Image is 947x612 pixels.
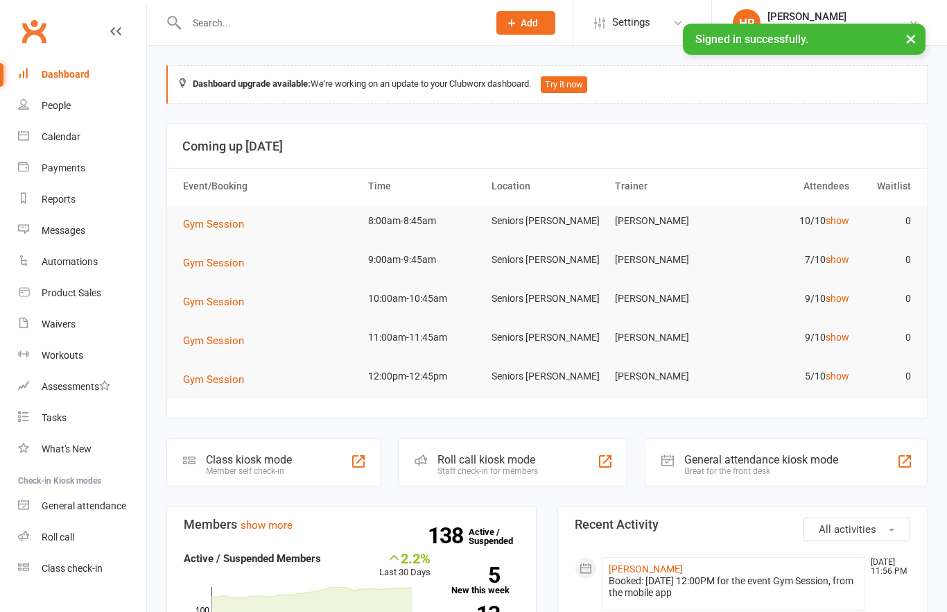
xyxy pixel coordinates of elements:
div: Booked: [DATE] 12:00PM for the event Gym Session, from the mobile app [609,575,858,599]
a: Automations [18,246,146,278]
td: 9:00am-9:45am [362,244,485,276]
button: Gym Session [183,332,254,349]
button: Gym Session [183,371,254,388]
div: Product Sales [42,287,101,298]
div: Calendar [42,131,80,142]
span: Gym Session [183,296,244,308]
strong: Active / Suspended Members [184,552,321,565]
td: 11:00am-11:45am [362,321,485,354]
td: 10:00am-10:45am [362,282,485,315]
div: Assessments [42,381,110,392]
time: [DATE] 11:56 PM [864,558,910,576]
td: Seniors [PERSON_NAME] [485,282,609,315]
div: 2.2% [379,550,431,566]
h3: Coming up [DATE] [182,139,912,153]
div: What's New [42,443,92,454]
th: Trainer [609,169,732,204]
td: 12:00pm-12:45pm [362,360,485,393]
button: Gym Session [183,216,254,232]
input: Search... [182,13,478,33]
span: Gym Session [183,257,244,269]
a: Workouts [18,340,146,371]
div: [PERSON_NAME] [767,10,908,23]
a: Clubworx [17,14,51,49]
a: Tasks [18,402,146,434]
td: [PERSON_NAME] [609,244,732,276]
a: 5New this week [451,567,520,595]
div: Payments [42,162,85,173]
td: 5/10 [732,360,855,393]
td: 9/10 [732,282,855,315]
span: Add [521,17,538,28]
div: Class check-in [42,563,103,574]
td: Seniors [PERSON_NAME] [485,321,609,354]
a: show [826,332,849,343]
div: Workouts [42,350,83,361]
div: Roll call kiosk mode [437,453,538,466]
a: Reports [18,184,146,215]
h3: Recent Activity [575,518,910,532]
th: Event/Booking [177,169,362,204]
td: [PERSON_NAME] [609,321,732,354]
a: Payments [18,153,146,184]
td: 0 [855,360,917,393]
a: Class kiosk mode [18,553,146,584]
a: General attendance kiosk mode [18,491,146,522]
td: [PERSON_NAME] [609,360,732,393]
div: HR [733,9,761,37]
div: Uniting Seniors [PERSON_NAME] [767,23,908,35]
div: Automations [42,256,98,267]
td: 9/10 [732,321,855,354]
div: Waivers [42,318,76,330]
div: Last 30 Days [379,550,431,580]
td: 0 [855,205,917,237]
span: Settings [612,7,650,38]
a: show [826,254,849,265]
th: Waitlist [855,169,917,204]
td: Seniors [PERSON_NAME] [485,360,609,393]
div: Class kiosk mode [206,453,292,466]
td: 0 [855,321,917,354]
th: Attendees [732,169,855,204]
div: Dashboard [42,69,89,80]
td: 0 [855,282,917,315]
div: Tasks [42,412,67,423]
div: Great for the front desk [684,466,838,476]
button: Try it now [541,76,587,93]
div: General attendance kiosk mode [684,453,838,466]
a: Waivers [18,309,146,340]
div: Messages [42,225,85,236]
strong: 5 [451,565,500,586]
button: Gym Session [183,294,254,310]
td: Seniors [PERSON_NAME] [485,205,609,237]
a: show [826,293,849,304]
div: General attendance [42,500,126,511]
a: Assessments [18,371,146,402]
div: Roll call [42,532,74,543]
strong: Dashboard upgrade available: [193,78,311,89]
a: What's New [18,434,146,465]
div: We're working on an update to your Clubworx dashboard. [166,65,928,104]
td: 8:00am-8:45am [362,205,485,237]
div: Staff check-in for members [437,466,538,476]
a: show [826,215,849,226]
a: show [826,371,849,382]
a: Calendar [18,121,146,153]
div: Reports [42,194,76,205]
h3: Members [184,518,519,532]
div: Member self check-in [206,466,292,476]
span: Gym Session [183,373,244,386]
a: show more [241,519,293,532]
a: Messages [18,215,146,246]
a: 138Active / Suspended [469,517,530,556]
span: Signed in successfully. [695,33,808,46]
td: 0 [855,244,917,276]
a: [PERSON_NAME] [609,563,683,575]
a: Roll call [18,522,146,553]
span: Gym Session [183,218,244,230]
td: 7/10 [732,244,855,276]
th: Location [485,169,609,204]
div: People [42,100,71,111]
a: Product Sales [18,278,146,309]
td: [PERSON_NAME] [609,205,732,237]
